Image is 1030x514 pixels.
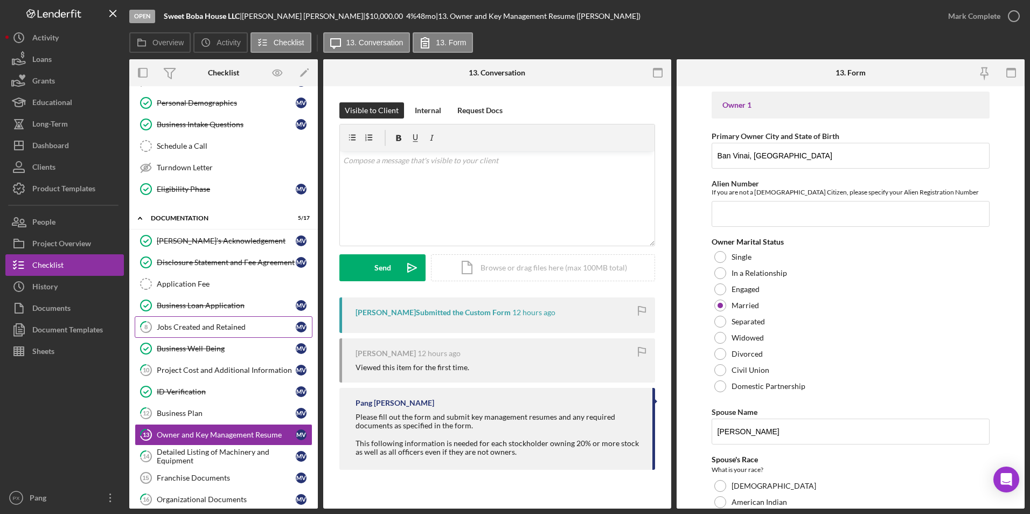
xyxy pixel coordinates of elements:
[32,70,55,94] div: Grants
[193,32,247,53] button: Activity
[712,131,839,141] label: Primary Owner City and State of Birth
[135,114,312,135] a: Business Intake QuestionsMV
[732,366,769,374] label: Civil Union
[365,12,406,20] div: $10,000.00
[722,101,979,109] div: Owner 1
[135,230,312,252] a: [PERSON_NAME]'s AcknowledgementMV
[323,32,410,53] button: 13. Conversation
[32,254,64,279] div: Checklist
[296,408,307,419] div: M V
[732,285,760,294] label: Engaged
[296,184,307,195] div: M V
[296,451,307,462] div: M V
[296,322,307,332] div: M V
[135,338,312,359] a: Business Well-BeingMV
[135,316,312,338] a: 8Jobs Created and RetainedMV
[143,409,149,416] tspan: 12
[5,27,124,48] a: Activity
[296,343,307,354] div: M V
[732,269,787,277] label: In a Relationship
[32,156,55,180] div: Clients
[32,341,54,365] div: Sheets
[32,233,91,257] div: Project Overview
[135,92,312,114] a: Personal DemographicsMV
[129,10,155,23] div: Open
[296,98,307,108] div: M V
[406,12,416,20] div: 4 %
[436,12,641,20] div: | 13. Owner and Key Management Resume ([PERSON_NAME])
[732,382,805,391] label: Domestic Partnership
[409,102,447,119] button: Internal
[5,92,124,113] button: Educational
[135,424,312,446] a: 13Owner and Key Management ResumeMV
[32,135,69,159] div: Dashboard
[452,102,508,119] button: Request Docs
[157,323,296,331] div: Jobs Created and Retained
[13,495,20,501] text: PX
[346,38,403,47] label: 13. Conversation
[712,179,759,188] label: Alien Number
[5,319,124,341] a: Document Templates
[416,12,436,20] div: 48 mo
[5,254,124,276] button: Checklist
[339,102,404,119] button: Visible to Client
[374,254,391,281] div: Send
[143,431,149,438] tspan: 13
[5,156,124,178] button: Clients
[469,68,525,77] div: 13. Conversation
[5,211,124,233] button: People
[5,276,124,297] button: History
[135,295,312,316] a: Business Loan ApplicationMV
[157,344,296,353] div: Business Well-Being
[732,253,751,261] label: Single
[143,453,150,460] tspan: 14
[135,381,312,402] a: ID VerificationMV
[5,135,124,156] button: Dashboard
[152,38,184,47] label: Overview
[142,475,149,481] tspan: 15
[5,178,124,199] button: Product Templates
[32,113,68,137] div: Long-Term
[157,120,296,129] div: Business Intake Questions
[5,297,124,319] button: Documents
[157,142,312,150] div: Schedule a Call
[512,308,555,317] time: 2025-08-20 04:55
[712,407,757,416] label: Spouse Name
[457,102,503,119] div: Request Docs
[5,233,124,254] a: Project Overview
[157,185,296,193] div: Eligibility Phase
[356,308,511,317] div: [PERSON_NAME] Submitted the Custom Form
[290,215,310,221] div: 5 / 17
[993,467,1019,492] div: Open Intercom Messenger
[143,496,150,503] tspan: 16
[164,12,242,20] div: |
[208,68,239,77] div: Checklist
[296,235,307,246] div: M V
[5,487,124,509] button: PXPang [PERSON_NAME]
[417,349,461,358] time: 2025-08-20 04:51
[296,257,307,268] div: M V
[157,237,296,245] div: [PERSON_NAME]'s Acknowledgement
[5,70,124,92] button: Grants
[356,399,434,407] div: Pang [PERSON_NAME]
[732,301,759,310] label: Married
[32,48,52,73] div: Loans
[157,99,296,107] div: Personal Demographics
[135,446,312,467] a: 14Detailed Listing of Machinery and EquipmentMV
[712,455,990,464] div: Spouse's Race
[5,48,124,70] button: Loans
[356,439,642,456] div: This following information is needed for each stockholder owning 20% or more stock as well as all...
[157,409,296,418] div: Business Plan
[5,113,124,135] button: Long-Term
[732,482,816,490] label: [DEMOGRAPHIC_DATA]
[732,334,764,342] label: Widowed
[157,448,296,465] div: Detailed Listing of Machinery and Equipment
[135,402,312,424] a: 12Business PlanMV
[157,366,296,374] div: Project Cost and Additional Information
[135,489,312,510] a: 16Organizational DocumentsMV
[296,386,307,397] div: M V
